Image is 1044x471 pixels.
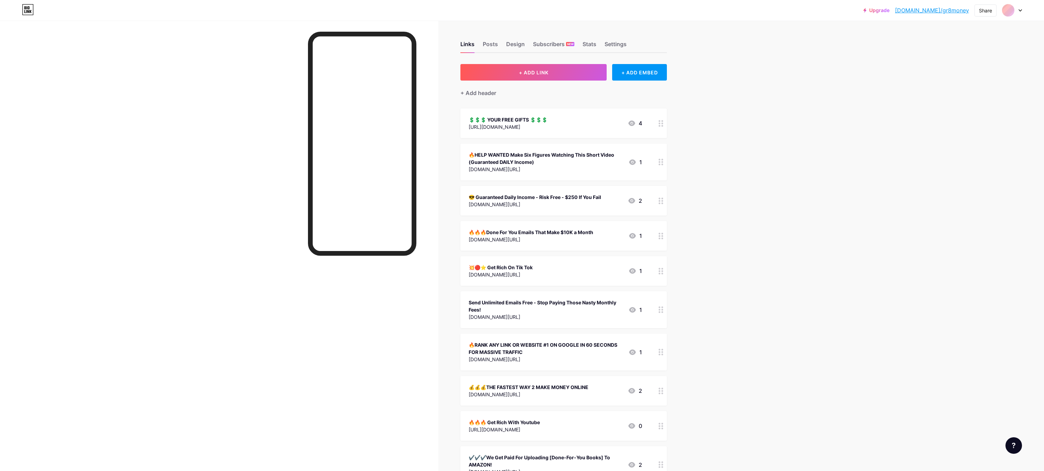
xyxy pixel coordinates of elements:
[469,454,622,468] div: ✔️✔️✔️We Get Paid For Uploading [Done-For-You Books] To AMAZON!
[628,232,642,240] div: 1
[469,229,593,236] div: 🔥🔥🔥Done For You Emails That Make $10K a Month
[863,8,889,13] a: Upgrade
[628,267,642,275] div: 1
[469,341,623,356] div: 🔥RANK ANY LINK OR WEBSITE #1 ON GOOGLE IN 60 SECONDS FOR MASSIVE TRAFFIC
[469,313,623,321] div: [DOMAIN_NAME][URL]
[469,271,533,278] div: [DOMAIN_NAME][URL]
[469,201,601,208] div: [DOMAIN_NAME][URL]
[469,426,540,433] div: [URL][DOMAIN_NAME]
[628,387,642,395] div: 2
[979,7,992,14] div: Share
[460,40,475,52] div: Links
[506,40,525,52] div: Design
[605,40,627,52] div: Settings
[567,42,574,46] span: NEW
[628,306,642,314] div: 1
[460,64,607,81] button: + ADD LINK
[469,299,623,313] div: Send Unlimited Emails Free - Stop Paying Those Nasty Monthly Fees!
[628,461,642,469] div: 2
[628,158,642,166] div: 1
[469,123,547,130] div: [URL][DOMAIN_NAME]
[583,40,596,52] div: Stats
[469,384,588,391] div: 💰💰💰THE FASTEST WAY 2 MAKE MONEY ONLINE
[628,348,642,356] div: 1
[469,391,588,398] div: [DOMAIN_NAME][URL]
[469,419,540,426] div: 🔥🔥🔥 Get Rich With Youtube
[533,40,574,52] div: Subscribers
[519,70,548,75] span: + ADD LINK
[895,6,969,14] a: [DOMAIN_NAME]/gr8money
[628,119,642,127] div: 4
[469,151,623,166] div: 🔥HELP WANTED Make Six Figures Watching This Short Video (Guaranteed DAILY Income)
[469,264,533,271] div: 💥🔴⭐️ Get Rich On Tik Tok
[469,116,547,123] div: 💲💲💲 YOUR FREE GIFTS 💲💲💲
[469,166,623,173] div: [DOMAIN_NAME][URL]
[469,356,623,363] div: [DOMAIN_NAME][URL]
[469,236,593,243] div: [DOMAIN_NAME][URL]
[612,64,667,81] div: + ADD EMBED
[460,89,496,97] div: + Add header
[483,40,498,52] div: Posts
[628,197,642,205] div: 2
[469,193,601,201] div: 😎 Guaranteed Daily Income - Risk Free - $250 If You Fail
[628,422,642,430] div: 0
